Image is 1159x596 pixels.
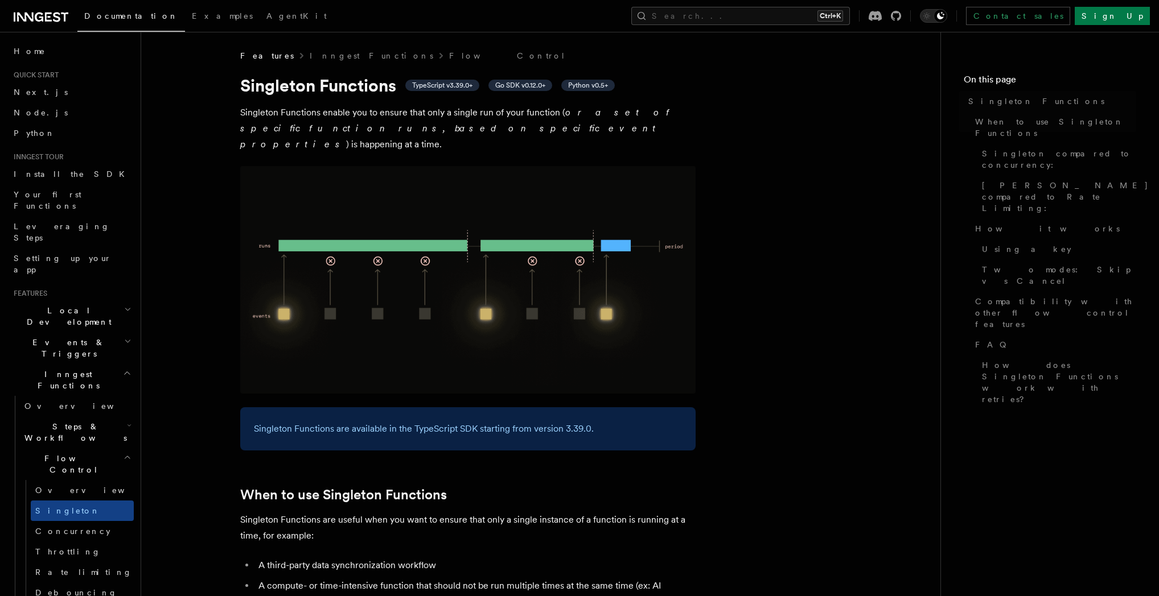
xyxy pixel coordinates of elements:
button: Toggle dark mode [920,9,947,23]
a: [PERSON_NAME] compared to Rate Limiting: [977,175,1136,218]
span: Documentation [84,11,178,20]
span: Singleton [35,506,100,515]
a: Throttling [31,541,134,562]
a: Leveraging Steps [9,216,134,248]
span: Go SDK v0.12.0+ [495,81,545,90]
span: Steps & Workflows [20,421,127,444]
a: FAQ [971,334,1136,355]
a: Next.js [9,82,134,102]
span: Two modes: Skip vs Cancel [982,264,1136,287]
span: Flow Control [20,453,124,475]
span: Install the SDK [14,169,131,179]
a: Examples [185,3,260,31]
span: Next.js [14,88,68,97]
span: AgentKit [266,11,327,20]
button: Local Development [9,300,134,332]
a: Two modes: Skip vs Cancel [977,259,1136,291]
button: Steps & Workflows [20,416,134,448]
a: Setting up your app [9,248,134,280]
span: Using a key [982,243,1071,255]
a: Your first Functions [9,184,134,216]
img: Singleton Functions only process one run at a time. [240,166,696,394]
span: How does Singleton Functions work with retries? [982,359,1136,405]
span: Local Development [9,305,124,328]
span: TypeScript v3.39.0+ [412,81,472,90]
a: How it works [971,218,1136,239]
em: or a set of specific function runs, based on specific event properties [240,107,675,150]
a: Overview [31,480,134,500]
span: How it works [975,223,1120,234]
p: Singleton Functions are useful when you want to ensure that only a single instance of a function ... [240,512,696,544]
button: Events & Triggers [9,332,134,364]
span: Compatibility with other flow control features [975,296,1136,330]
a: Singleton [31,500,134,521]
button: Inngest Functions [9,364,134,396]
span: Overview [24,402,142,411]
span: Events & Triggers [9,337,124,359]
span: Concurrency [35,527,110,536]
span: Your first Functions [14,190,81,210]
a: AgentKit [260,3,334,31]
a: Install the SDK [9,164,134,184]
a: Rate limiting [31,562,134,582]
span: Quick start [9,71,59,80]
a: Sign Up [1075,7,1150,25]
span: Singleton Functions [968,96,1104,107]
a: Singleton Functions [964,91,1136,111]
span: Features [9,289,47,298]
h1: Singleton Functions [240,75,696,96]
span: Features [240,50,294,61]
span: Node.js [14,108,68,117]
span: When to use Singleton Functions [975,116,1136,139]
a: Singleton compared to concurrency: [977,143,1136,175]
span: Rate limiting [35,568,132,577]
a: Compatibility with other flow control features [971,291,1136,334]
span: Inngest tour [9,152,64,162]
p: Singleton Functions are available in the TypeScript SDK starting from version 3.39.0. [254,421,682,437]
span: FAQ [975,339,1012,350]
span: Home [14,45,46,57]
a: Documentation [77,3,185,32]
button: Search...Ctrl+K [631,7,850,25]
button: Flow Control [20,448,134,480]
span: Python v0.5+ [568,81,608,90]
a: Node.js [9,102,134,123]
a: Home [9,41,134,61]
a: When to use Singleton Functions [240,487,447,503]
span: Singleton compared to concurrency: [982,148,1136,171]
span: Python [14,129,55,138]
h4: On this page [964,73,1136,91]
span: Leveraging Steps [14,222,110,242]
a: Concurrency [31,521,134,541]
span: [PERSON_NAME] compared to Rate Limiting: [982,180,1149,214]
a: Contact sales [966,7,1070,25]
span: Overview [35,486,153,495]
a: Python [9,123,134,143]
span: Inngest Functions [9,369,123,391]
a: How does Singleton Functions work with retries? [977,355,1136,409]
a: When to use Singleton Functions [971,111,1136,143]
span: Setting up your app [14,254,112,274]
kbd: Ctrl+K [817,10,843,22]
a: Overview [20,396,134,416]
li: A third-party data synchronization workflow [255,557,696,573]
a: Using a key [977,239,1136,259]
span: Examples [192,11,253,20]
p: Singleton Functions enable you to ensure that only a single run of your function ( ) is happening... [240,105,696,152]
span: Throttling [35,547,101,556]
a: Inngest Functions [310,50,433,61]
a: Flow Control [449,50,566,61]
